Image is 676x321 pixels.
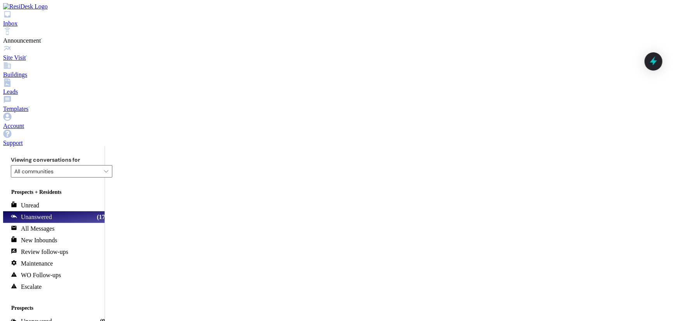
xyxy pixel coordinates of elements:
a: Account [3,116,673,129]
input: All communities [14,165,100,178]
div: Announcement [3,37,673,44]
a: Site Visit • [3,47,673,61]
div: (171) [95,212,112,223]
span: • [29,105,30,109]
div: New Inbounds [11,236,57,244]
div: All Messages [11,225,55,233]
div: Prospects [3,305,105,311]
span: • [26,54,27,58]
div: Escalate [11,283,41,291]
div: Unread [11,202,39,209]
div: Maintenance [11,260,53,267]
div: Unanswered [11,213,52,221]
i:  [104,168,108,174]
div: Templates [3,105,673,112]
label: Viewing conversations for [11,154,112,165]
span: • [41,37,42,41]
div: Review follow-ups [11,248,68,256]
a: Buildings [3,64,673,78]
div: Inbox [3,20,673,27]
div: Support [3,140,673,147]
div: Buildings [3,71,673,78]
div: WO Follow-ups [11,271,61,279]
a: Support [3,133,673,147]
img: ResiDesk Logo [3,3,48,10]
a: Templates • [3,98,673,112]
div: Leads [3,88,673,95]
a: Leads [3,81,673,95]
a: Inbox [3,13,673,27]
div: Site Visit [3,54,673,61]
div: Prospects + Residents [3,189,105,195]
div: Account [3,123,673,129]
